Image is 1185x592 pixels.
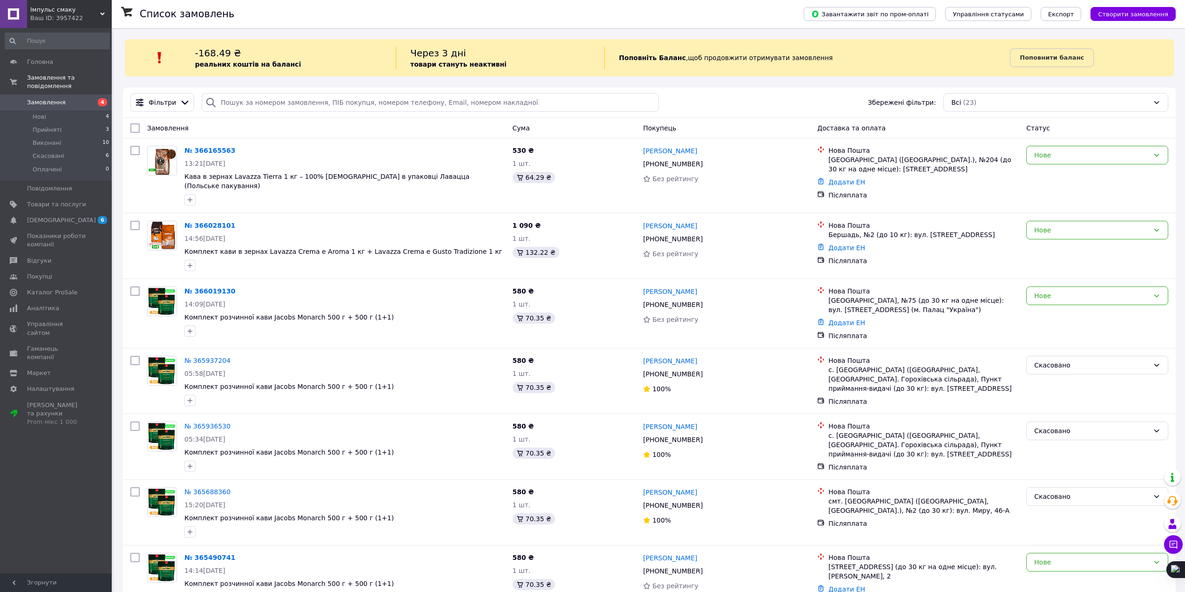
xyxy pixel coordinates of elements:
a: № 365688360 [184,488,230,496]
img: Фото товару [148,221,176,250]
span: Cума [513,124,530,132]
img: Фото товару [148,422,176,451]
span: Головна [27,58,53,66]
div: Післяплата [828,397,1019,406]
div: [PHONE_NUMBER] [641,157,704,170]
span: Без рейтингу [652,175,698,183]
a: [PERSON_NAME] [643,553,697,563]
div: Післяплата [828,191,1019,200]
span: Товари та послуги [27,200,86,209]
span: Доставка та оплата [817,124,886,132]
span: 1 шт. [513,235,531,242]
a: Комплект розчинної кави Jacobs Monarch 500 г + 500 г (1+1) [184,313,394,321]
span: Замовлення [27,98,66,107]
div: 70.35 ₴ [513,448,555,459]
div: Скасовано [1034,426,1149,436]
button: Створити замовлення [1090,7,1176,21]
span: Без рейтингу [652,250,698,258]
span: Нові [33,113,46,121]
span: 1 090 ₴ [513,222,541,229]
span: 15:20[DATE] [184,501,225,509]
div: Нова Пошта [828,487,1019,497]
input: Пошук [5,33,110,49]
span: Виконані [33,139,61,147]
span: Покупці [27,272,52,281]
span: Оплачені [33,165,62,174]
span: Експорт [1048,11,1074,18]
a: [PERSON_NAME] [643,356,697,366]
span: 10 [102,139,109,147]
div: Післяплата [828,463,1019,472]
span: Статус [1026,124,1050,132]
span: 05:58[DATE] [184,370,225,377]
span: Імпульс смаку [30,6,100,14]
div: Нова Пошта [828,286,1019,296]
span: Замовлення [147,124,189,132]
a: Комплект розчинної кави Jacobs Monarch 500 г + 500 г (1+1) [184,383,394,390]
span: 4 [98,98,107,106]
div: Prom мікс 1 000 [27,418,86,426]
a: Комплект кави в зернах Lavazza Crema e Aroma 1 кг + Lavazza Crema e Gusto Tradizione 1 кг [184,248,502,255]
a: Фото товару [147,221,177,251]
a: Фото товару [147,422,177,451]
a: [PERSON_NAME] [643,422,697,431]
div: с. [GEOGRAPHIC_DATA] ([GEOGRAPHIC_DATA], [GEOGRAPHIC_DATA]. Горохівська сільрада), Пункт прийманн... [828,431,1019,459]
div: [STREET_ADDRESS] (до 30 кг на одне місце): вул. [PERSON_NAME], 2 [828,562,1019,581]
div: Післяплата [828,331,1019,340]
span: 6 [98,216,107,224]
span: Скасовані [33,152,64,160]
span: 580 ₴ [513,488,534,496]
a: Комплект розчинної кави Jacobs Monarch 500 г + 500 г (1+1) [184,514,394,522]
div: Післяплата [828,519,1019,528]
div: [PHONE_NUMBER] [641,232,704,245]
span: 1 шт. [513,567,531,574]
span: 100% [652,451,671,458]
span: 14:56[DATE] [184,235,225,242]
span: Покупець [643,124,676,132]
span: Відгуки [27,257,51,265]
h1: Список замовлень [140,8,234,20]
span: Показники роботи компанії [27,232,86,249]
span: 1 шт. [513,370,531,377]
a: Фото товару [147,356,177,386]
a: № 365490741 [184,554,235,561]
span: 1 шт. [513,501,531,509]
a: Додати ЕН [828,178,865,186]
span: Створити замовлення [1098,11,1168,18]
div: Нова Пошта [828,356,1019,365]
span: Всі [951,98,961,107]
b: Поповнити баланс [1020,54,1084,61]
span: 0 [106,165,109,174]
img: Фото товару [148,146,176,175]
div: смт. [GEOGRAPHIC_DATA] ([GEOGRAPHIC_DATA], [GEOGRAPHIC_DATA].), №2 (до 30 кг): вул. Миру, 46-А [828,497,1019,515]
div: [PHONE_NUMBER] [641,298,704,311]
div: Нове [1034,225,1149,235]
a: Кава в зернах Lavazza Tierra 1 кг – 100% [DEMOGRAPHIC_DATA] в упаковці Лавацца (Польське пакування) [184,173,469,190]
div: [GEOGRAPHIC_DATA] ([GEOGRAPHIC_DATA].), №204 (до 30 кг на одне місце): [STREET_ADDRESS] [828,155,1019,174]
span: 13:21[DATE] [184,160,225,167]
span: -168.49 ₴ [195,48,241,59]
a: [PERSON_NAME] [643,488,697,497]
span: Прийняті [33,126,61,134]
span: 580 ₴ [513,357,534,364]
span: [DEMOGRAPHIC_DATA] [27,216,96,225]
img: :exclamation: [153,51,167,65]
b: товари стануть неактивні [410,61,507,68]
img: Фото товару [148,488,176,517]
img: Фото товару [148,553,176,582]
span: Через 3 дні [410,48,466,59]
span: Завантажити звіт по пром-оплаті [811,10,928,18]
div: 70.35 ₴ [513,579,555,590]
span: Каталог ProSale [27,288,77,297]
div: с. [GEOGRAPHIC_DATA] ([GEOGRAPHIC_DATA], [GEOGRAPHIC_DATA]. Горохівська сільрада), Пункт прийманн... [828,365,1019,393]
div: 132.22 ₴ [513,247,559,258]
button: Завантажити звіт по пром-оплаті [804,7,936,21]
a: Комплект розчинної кави Jacobs Monarch 500 г + 500 г (1+1) [184,580,394,587]
div: Нове [1034,150,1149,160]
div: Нове [1034,291,1149,301]
a: Фото товару [147,146,177,176]
span: 1 шт. [513,300,531,308]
